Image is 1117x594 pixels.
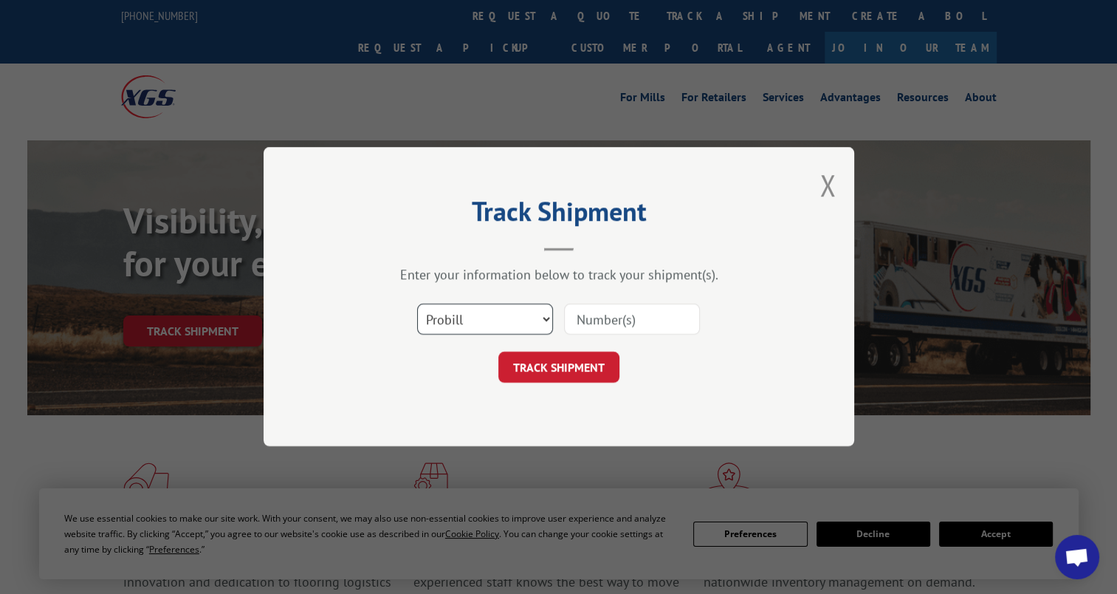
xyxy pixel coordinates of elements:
h2: Track Shipment [337,201,780,229]
div: Enter your information below to track your shipment(s). [337,267,780,284]
div: Open chat [1055,535,1099,579]
button: Close modal [819,165,836,205]
button: TRACK SHIPMENT [498,352,619,383]
input: Number(s) [564,304,700,335]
